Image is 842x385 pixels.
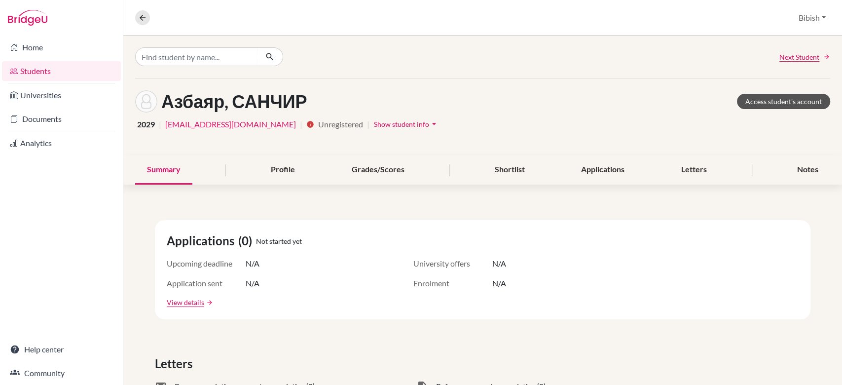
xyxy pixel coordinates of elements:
[737,94,830,109] a: Access student's account
[785,155,830,185] div: Notes
[2,85,121,105] a: Universities
[259,155,307,185] div: Profile
[300,118,302,130] span: |
[246,258,259,269] span: N/A
[429,119,439,129] i: arrow_drop_down
[2,340,121,359] a: Help center
[2,133,121,153] a: Analytics
[165,118,296,130] a: [EMAIL_ADDRESS][DOMAIN_NAME]
[159,118,161,130] span: |
[167,232,238,250] span: Applications
[161,91,307,112] h1: Азбаяр, САНЧИР
[2,109,121,129] a: Documents
[413,277,492,289] span: Enrolment
[413,258,492,269] span: University offers
[374,120,429,128] span: Show student info
[155,355,196,373] span: Letters
[167,297,204,308] a: View details
[135,47,257,66] input: Find student by name...
[492,258,506,269] span: N/A
[2,38,121,57] a: Home
[482,155,536,185] div: Shortlist
[492,277,506,289] span: N/A
[256,236,302,246] span: Not started yet
[137,118,155,130] span: 2029
[2,61,121,81] a: Students
[794,8,830,27] button: Bibish
[340,155,416,185] div: Grades/Scores
[135,90,157,113] img: САНЧИР Азбаяр's avatar
[373,116,439,132] button: Show student infoarrow_drop_down
[246,277,259,289] span: N/A
[669,155,719,185] div: Letters
[8,10,47,26] img: Bridge-U
[135,155,192,185] div: Summary
[779,52,830,62] a: Next Student
[367,118,369,130] span: |
[318,118,363,130] span: Unregistered
[167,277,246,289] span: Application sent
[2,363,121,383] a: Community
[306,120,314,128] i: info
[238,232,256,250] span: (0)
[779,52,819,62] span: Next Student
[569,155,636,185] div: Applications
[167,258,246,269] span: Upcoming deadline
[204,299,213,306] a: arrow_forward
